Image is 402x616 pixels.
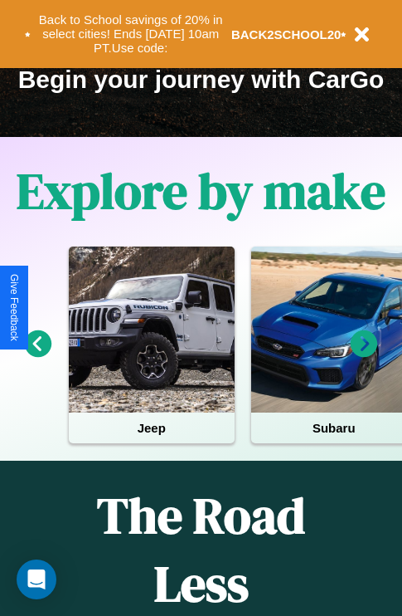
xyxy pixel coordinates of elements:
button: Back to School savings of 20% in select cities! Ends [DATE] 10am PT.Use code: [31,8,231,60]
div: Open Intercom Messenger [17,560,56,599]
b: BACK2SCHOOL20 [231,27,341,42]
h1: Explore by make [17,157,385,225]
h4: Jeep [69,413,235,443]
div: Give Feedback [8,274,20,341]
